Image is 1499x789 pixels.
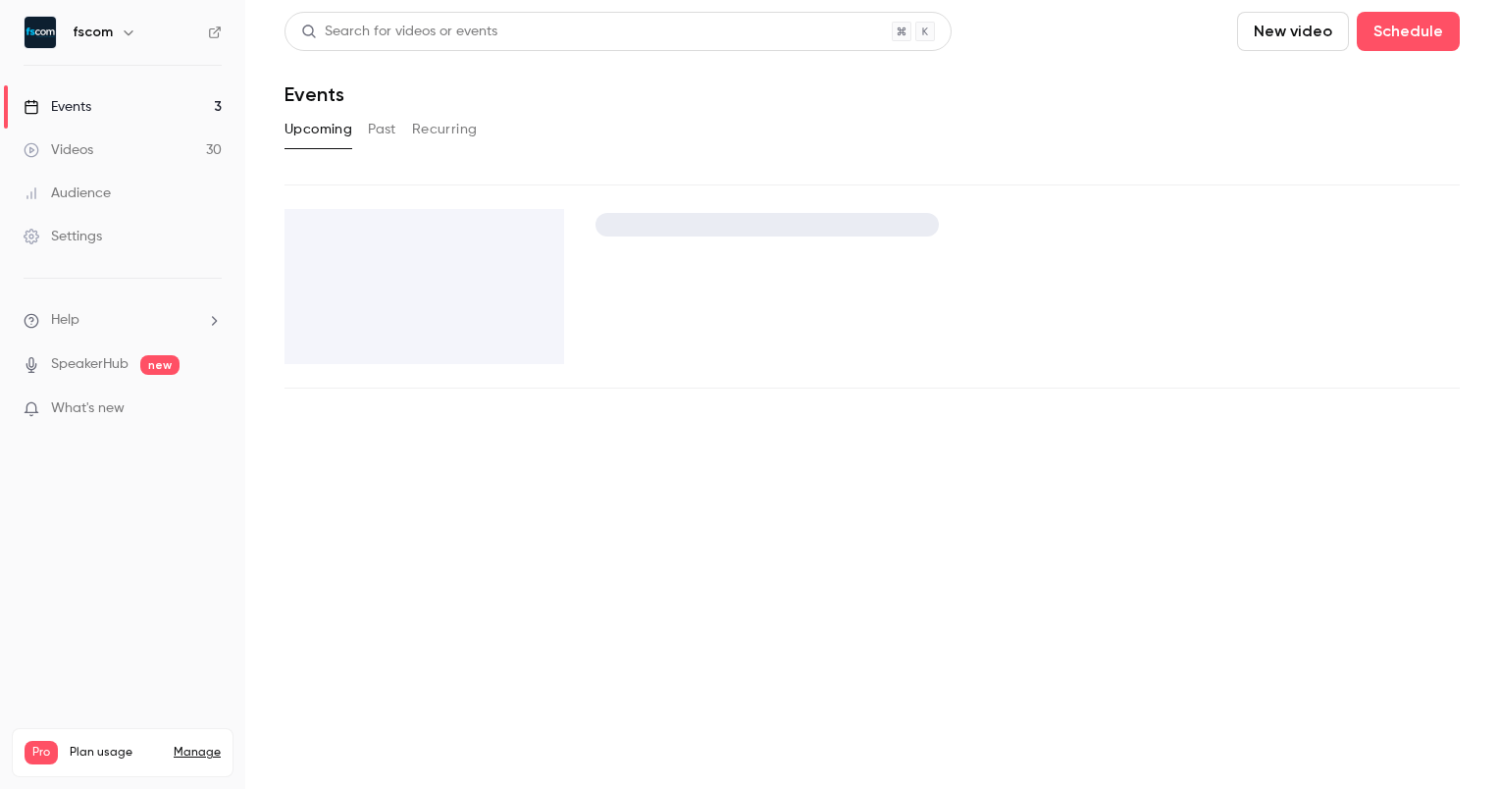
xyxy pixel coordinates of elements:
div: Events [24,97,91,117]
li: help-dropdown-opener [24,310,222,331]
button: Past [368,114,396,145]
span: Plan usage [70,745,162,761]
div: Search for videos or events [301,22,497,42]
button: Upcoming [284,114,352,145]
img: fscom [25,17,56,48]
h6: fscom [73,23,113,42]
span: Pro [25,741,58,764]
span: new [140,355,180,375]
span: What's new [51,398,125,419]
button: New video [1237,12,1349,51]
div: Settings [24,227,102,246]
div: Audience [24,184,111,203]
span: Help [51,310,79,331]
a: Manage [174,745,221,761]
h1: Events [284,82,344,106]
a: SpeakerHub [51,354,129,375]
div: Videos [24,140,93,160]
button: Schedule [1357,12,1460,51]
button: Recurring [412,114,478,145]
